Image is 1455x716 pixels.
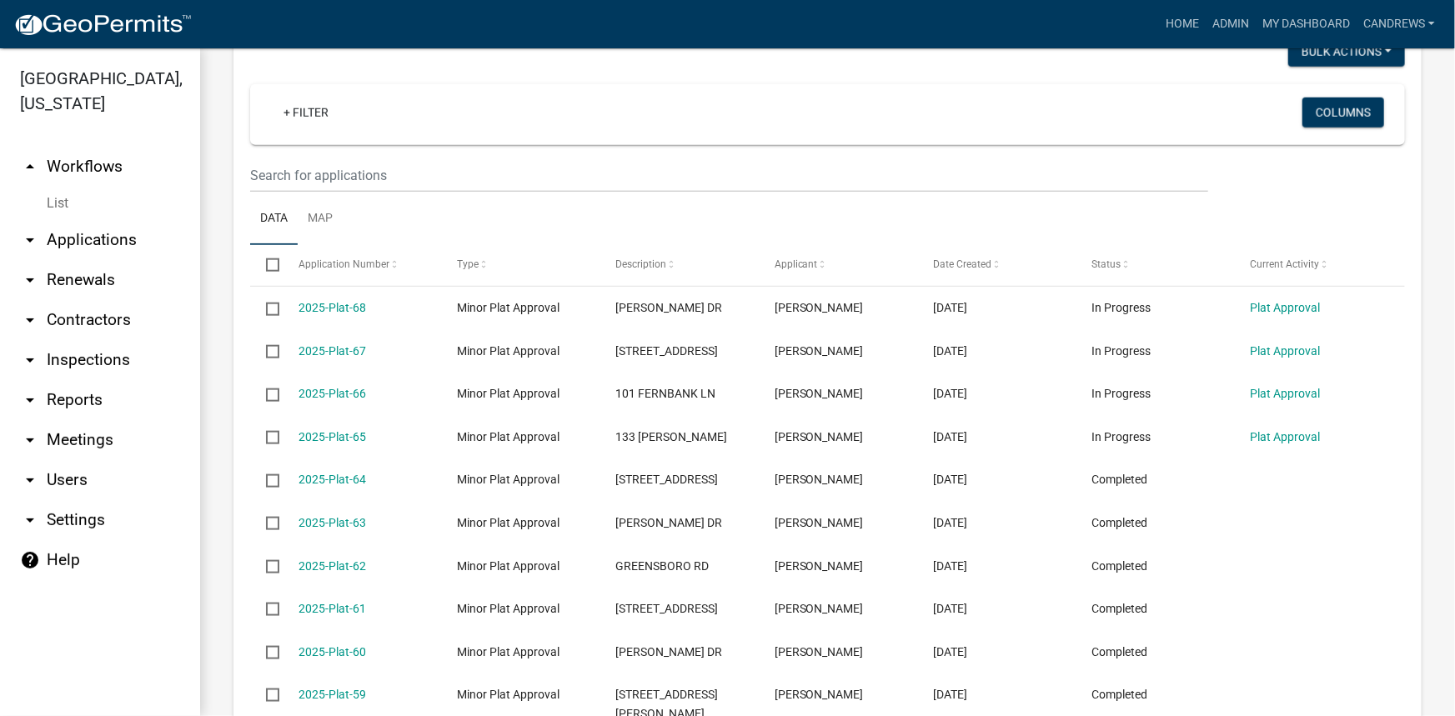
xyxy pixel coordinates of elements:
[1091,473,1147,486] span: Completed
[615,344,718,358] span: 916 HARMONY RD
[759,245,917,285] datatable-header-cell: Applicant
[299,602,366,615] a: 2025-Plat-61
[1235,245,1393,285] datatable-header-cell: Current Activity
[1251,430,1321,443] a: Plat Approval
[1076,245,1234,285] datatable-header-cell: Status
[457,688,559,701] span: Minor Plat Approval
[270,98,342,128] a: + Filter
[299,344,366,358] a: 2025-Plat-67
[457,301,559,314] span: Minor Plat Approval
[775,516,864,529] span: David Fotch
[615,559,709,573] span: GREENSBORO RD
[615,473,718,486] span: 111 LAKE FOREST DR
[615,258,666,270] span: Description
[933,602,967,615] span: 07/17/2025
[933,301,967,314] span: 08/08/2025
[1256,8,1357,40] a: My Dashboard
[775,344,864,358] span: Brandon Hightower
[1251,387,1321,400] a: Plat Approval
[441,245,600,285] datatable-header-cell: Type
[20,270,40,290] i: arrow_drop_down
[20,157,40,177] i: arrow_drop_up
[933,387,967,400] span: 08/06/2025
[1091,559,1147,573] span: Completed
[250,245,282,285] datatable-header-cell: Select
[1288,37,1405,67] button: Bulk Actions
[20,430,40,450] i: arrow_drop_down
[1091,645,1147,658] span: Completed
[1091,688,1147,701] span: Completed
[457,473,559,486] span: Minor Plat Approval
[1091,301,1151,314] span: In Progress
[933,516,967,529] span: 07/22/2025
[299,301,366,314] a: 2025-Plat-68
[933,344,967,358] span: 08/06/2025
[250,193,298,246] a: Data
[1091,516,1147,529] span: Completed
[933,430,967,443] span: 07/30/2025
[20,230,40,250] i: arrow_drop_down
[917,245,1076,285] datatable-header-cell: Date Created
[1091,387,1151,400] span: In Progress
[1159,8,1206,40] a: Home
[1206,8,1256,40] a: Admin
[933,473,967,486] span: 07/28/2025
[299,688,366,701] a: 2025-Plat-59
[775,473,864,486] span: Gary Sofen
[20,470,40,490] i: arrow_drop_down
[615,645,722,658] span: MARTIN LUTHER KING JR DR
[1091,344,1151,358] span: In Progress
[20,550,40,570] i: help
[299,516,366,529] a: 2025-Plat-63
[1091,602,1147,615] span: Completed
[457,516,559,529] span: Minor Plat Approval
[299,559,366,573] a: 2025-Plat-62
[20,350,40,370] i: arrow_drop_down
[933,258,991,270] span: Date Created
[600,245,758,285] datatable-header-cell: Description
[775,559,864,573] span: Dusty Tyson
[299,258,389,270] span: Application Number
[615,516,722,529] span: THOMAS DR
[933,688,967,701] span: 07/11/2025
[1251,301,1321,314] a: Plat Approval
[298,193,343,246] a: Map
[1091,258,1121,270] span: Status
[457,387,559,400] span: Minor Plat Approval
[282,245,440,285] datatable-header-cell: Application Number
[775,258,818,270] span: Applicant
[615,301,722,314] span: THOMAS DR
[457,602,559,615] span: Minor Plat Approval
[1357,8,1442,40] a: candrews
[615,387,715,400] span: 101 FERNBANK LN
[1251,258,1320,270] span: Current Activity
[299,645,366,658] a: 2025-Plat-60
[299,387,366,400] a: 2025-Plat-66
[457,559,559,573] span: Minor Plat Approval
[299,430,366,443] a: 2025-Plat-65
[20,510,40,530] i: arrow_drop_down
[457,344,559,358] span: Minor Plat Approval
[457,258,479,270] span: Type
[20,390,40,410] i: arrow_drop_down
[615,430,727,443] span: 133 MOUDY LN
[250,158,1208,193] input: Search for applications
[457,645,559,658] span: Minor Plat Approval
[775,645,864,658] span: Daniel Boyd
[775,430,864,443] span: Nicholas Marine
[775,301,864,314] span: David Fotch
[933,559,967,573] span: 07/18/2025
[615,602,718,615] span: 121 DOGWOOD DR
[933,645,967,658] span: 07/15/2025
[299,473,366,486] a: 2025-Plat-64
[775,602,864,615] span: Phillip Chivers
[1091,430,1151,443] span: In Progress
[1251,344,1321,358] a: Plat Approval
[775,387,864,400] span: Kayle Cowherd
[775,688,864,701] span: Betty Jean Jordan
[20,310,40,330] i: arrow_drop_down
[457,430,559,443] span: Minor Plat Approval
[1302,98,1384,128] button: Columns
